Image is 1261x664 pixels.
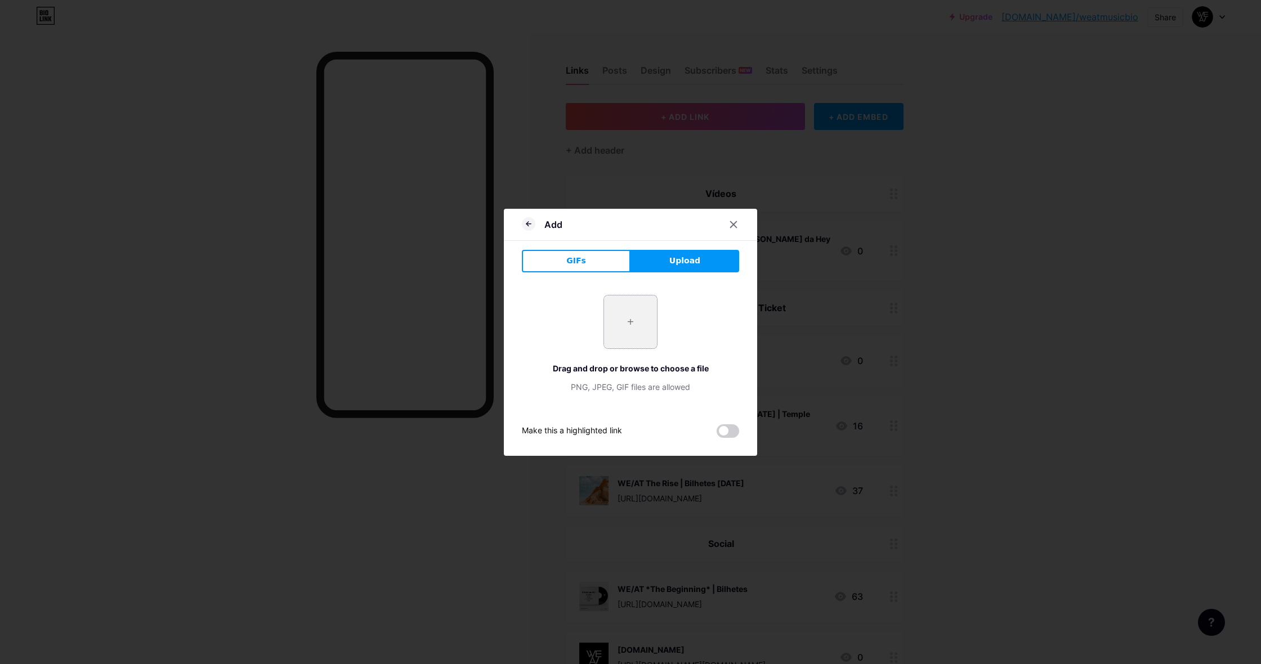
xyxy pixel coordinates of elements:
div: Drag and drop or browse to choose a file [522,362,739,374]
div: Add [544,218,562,231]
span: Upload [669,255,700,267]
span: GIFs [566,255,586,267]
div: Make this a highlighted link [522,424,622,438]
button: GIFs [522,250,631,272]
div: PNG, JPEG, GIF files are allowed [522,381,739,393]
button: Upload [631,250,739,272]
